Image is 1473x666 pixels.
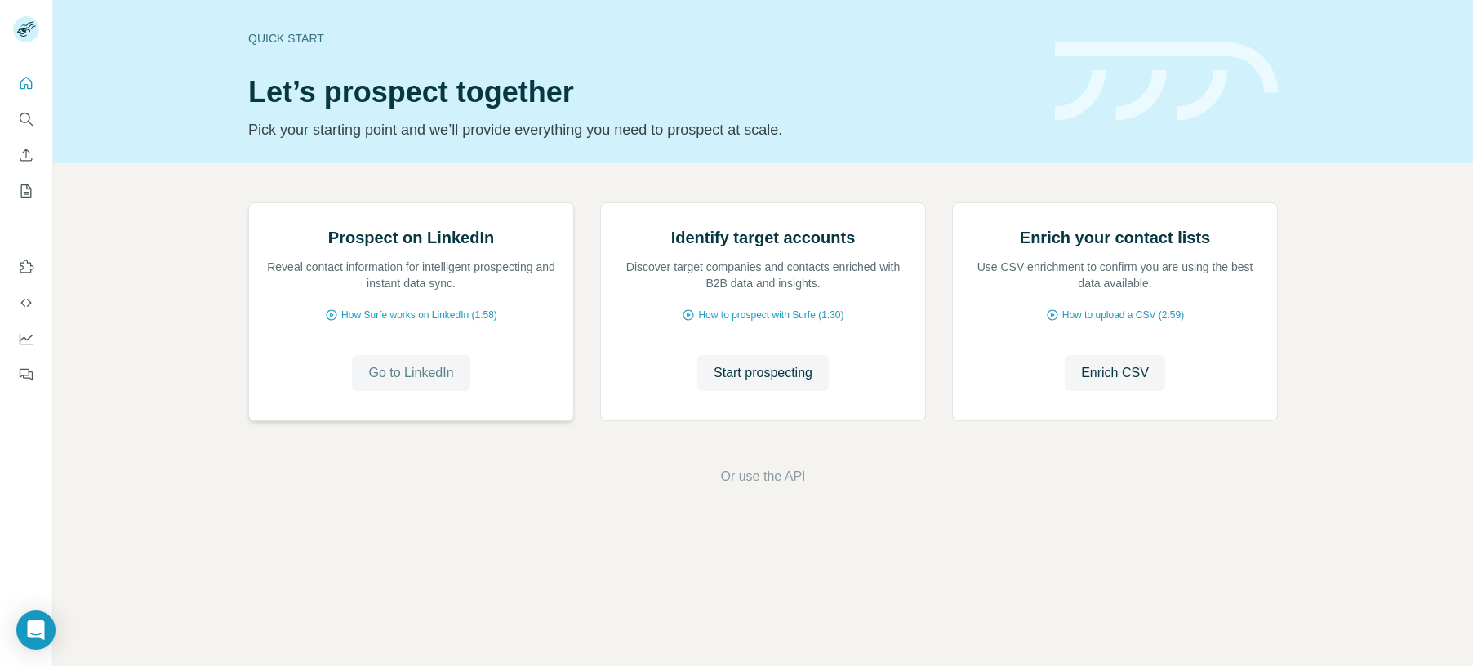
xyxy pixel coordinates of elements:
[714,363,812,383] span: Start prospecting
[13,176,39,206] button: My lists
[13,288,39,317] button: Use Surfe API
[13,104,39,134] button: Search
[248,76,1035,109] h1: Let’s prospect together
[617,259,909,291] p: Discover target companies and contacts enriched with B2B data and insights.
[248,118,1035,141] p: Pick your starting point and we’ll provide everything you need to prospect at scale.
[1065,355,1165,391] button: Enrich CSV
[1062,308,1184,322] span: How to upload a CSV (2:59)
[671,226,856,249] h2: Identify target accounts
[13,324,39,353] button: Dashboard
[13,360,39,389] button: Feedback
[341,308,497,322] span: How Surfe works on LinkedIn (1:58)
[13,69,39,98] button: Quick start
[1020,226,1210,249] h2: Enrich your contact lists
[16,610,56,650] div: Open Intercom Messenger
[328,226,494,249] h2: Prospect on LinkedIn
[969,259,1261,291] p: Use CSV enrichment to confirm you are using the best data available.
[352,355,469,391] button: Go to LinkedIn
[698,308,843,322] span: How to prospect with Surfe (1:30)
[368,363,453,383] span: Go to LinkedIn
[248,30,1035,47] div: Quick start
[697,355,829,391] button: Start prospecting
[13,252,39,282] button: Use Surfe on LinkedIn
[13,140,39,170] button: Enrich CSV
[1081,363,1149,383] span: Enrich CSV
[265,259,557,291] p: Reveal contact information for intelligent prospecting and instant data sync.
[1055,42,1278,122] img: banner
[720,467,805,486] button: Or use the API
